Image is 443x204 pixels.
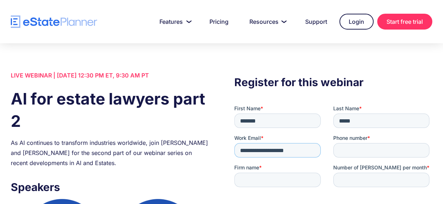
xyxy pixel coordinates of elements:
a: Start free trial [377,14,432,30]
div: As AI continues to transform industries worldwide, join [PERSON_NAME] and [PERSON_NAME] for the s... [11,138,209,168]
h3: Register for this webinar [234,74,432,90]
h3: Speakers [11,179,209,195]
a: Login [339,14,374,30]
h1: AI for estate lawyers part 2 [11,88,209,132]
a: Resources [241,14,293,29]
a: Support [297,14,336,29]
a: Features [151,14,197,29]
a: Pricing [201,14,237,29]
a: home [11,15,97,28]
div: LIVE WEBINAR | [DATE] 12:30 PM ET, 9:30 AM PT [11,70,209,80]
